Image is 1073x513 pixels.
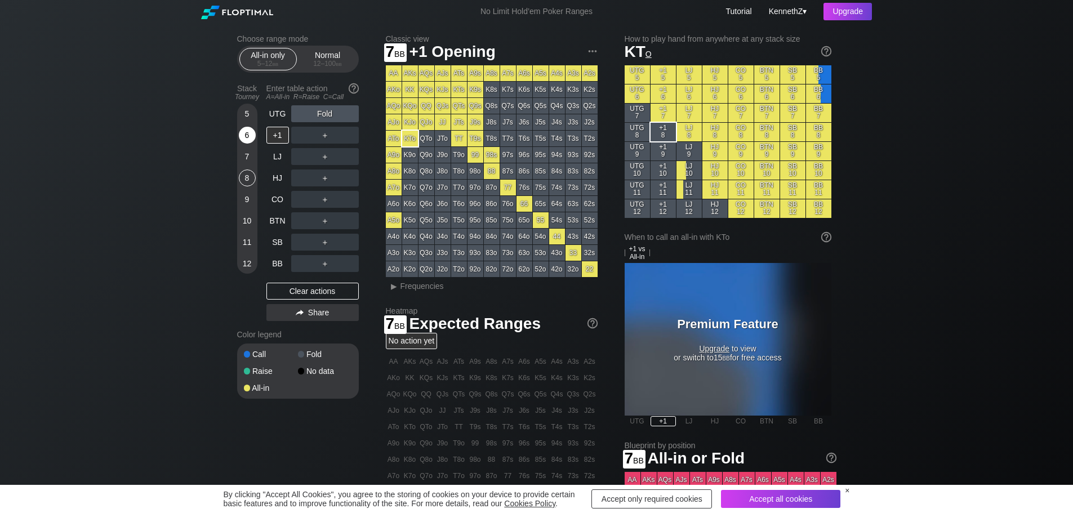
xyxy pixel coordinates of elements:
[402,245,418,261] div: K3o
[533,65,549,81] div: A5s
[676,180,702,199] div: LJ 11
[582,147,598,163] div: 92s
[500,163,516,179] div: 87s
[702,142,728,160] div: HJ 9
[517,65,532,81] div: A6s
[402,147,418,163] div: K9o
[418,180,434,195] div: Q7o
[451,180,467,195] div: T7o
[625,245,649,261] span: +1 vs All-in
[820,45,832,57] img: help.32db89a4.svg
[386,229,402,244] div: A4o
[402,131,418,146] div: KTo
[418,163,434,179] div: Q8o
[625,161,650,180] div: UTG 10
[702,199,728,218] div: HJ 12
[780,180,805,199] div: SB 11
[244,384,298,392] div: All-in
[418,261,434,277] div: Q2o
[484,65,500,81] div: A8s
[582,114,598,130] div: J2s
[386,212,402,228] div: A5o
[566,98,581,114] div: Q3s
[533,229,549,244] div: 54o
[549,245,565,261] div: 43o
[451,82,467,97] div: KTs
[266,93,359,101] div: A=All-in R=Raise C=Call
[484,114,500,130] div: J8s
[435,245,451,261] div: J3o
[500,229,516,244] div: 74o
[625,34,831,43] h2: How to play hand from anywhere at any stack size
[676,104,702,122] div: LJ 7
[754,65,780,84] div: BTN 5
[566,65,581,81] div: A3s
[244,350,298,358] div: Call
[582,82,598,97] div: K2s
[780,65,805,84] div: SB 5
[468,261,483,277] div: 92o
[484,229,500,244] div: 84o
[517,180,532,195] div: 76s
[533,131,549,146] div: T5s
[825,452,838,464] img: help.32db89a4.svg
[625,180,650,199] div: UTG 11
[451,98,467,114] div: QTs
[728,161,754,180] div: CO 10
[582,65,598,81] div: A2s
[386,131,402,146] div: ATo
[435,229,451,244] div: J4o
[418,82,434,97] div: KQs
[533,212,549,228] div: 55
[806,84,831,103] div: BB 6
[291,191,359,208] div: ＋
[676,161,702,180] div: LJ 10
[484,163,500,179] div: 88
[386,34,598,43] h2: Classic view
[517,261,532,277] div: 62o
[582,163,598,179] div: 82s
[533,163,549,179] div: 85s
[239,127,256,144] div: 6
[298,350,352,358] div: Fold
[484,212,500,228] div: 85o
[291,169,359,186] div: ＋
[582,196,598,212] div: 62s
[468,180,483,195] div: 97o
[533,196,549,212] div: 65s
[517,212,532,228] div: 65o
[549,82,565,97] div: K4s
[625,142,650,160] div: UTG 9
[484,82,500,97] div: K8s
[625,104,650,122] div: UTG 7
[266,255,289,272] div: BB
[806,180,831,199] div: BB 11
[386,114,402,130] div: AJo
[582,261,598,277] div: 22
[435,82,451,97] div: KJs
[766,5,808,17] div: ▾
[239,169,256,186] div: 8
[676,199,702,218] div: LJ 12
[754,142,780,160] div: BTN 9
[451,147,467,163] div: T9o
[582,180,598,195] div: 72s
[435,147,451,163] div: J9o
[582,245,598,261] div: 32s
[533,114,549,130] div: J5s
[806,199,831,218] div: BB 12
[266,191,289,208] div: CO
[591,489,712,508] div: Accept only required cookies
[233,79,262,105] div: Stack
[402,98,418,114] div: KQo
[549,163,565,179] div: 84s
[625,43,652,60] span: KT
[233,93,262,101] div: Tourney
[451,261,467,277] div: T2o
[237,34,359,43] h2: Choose range mode
[806,142,831,160] div: BB 9
[845,486,849,495] div: ×
[549,212,565,228] div: 54s
[549,98,565,114] div: Q4s
[549,147,565,163] div: 94s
